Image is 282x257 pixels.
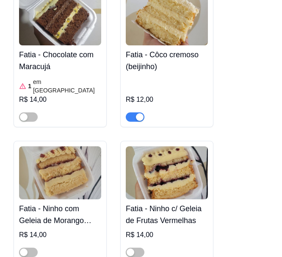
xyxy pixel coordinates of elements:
[19,230,101,240] div: R$ 14,00
[19,95,101,105] div: R$ 14,00
[33,78,101,95] article: em [GEOGRAPHIC_DATA]
[126,203,208,226] h4: Fatia - Ninho c/ Geleia de Frutas Vermelhas
[126,230,208,240] div: R$ 14,00
[126,49,208,73] h4: Fatia - Côco cremoso (beijinho)
[19,146,101,199] img: product-image
[19,203,101,226] h4: Fatia - Ninho com Geleia de Morango Artesanal
[126,146,208,199] img: product-image
[126,95,208,105] div: R$ 12,00
[19,49,101,73] h4: Fatia - Chocolate com Maracujá
[28,82,31,90] article: 1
